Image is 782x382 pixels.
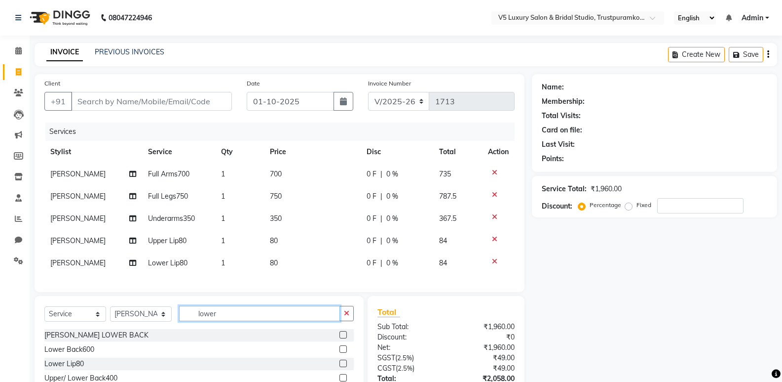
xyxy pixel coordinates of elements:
span: Full Legs750 [148,192,188,201]
div: Lower Back600 [44,344,94,355]
span: [PERSON_NAME] [50,214,106,223]
div: ₹49.00 [446,353,522,363]
div: ₹49.00 [446,363,522,374]
span: 1 [221,192,225,201]
span: 1 [221,258,225,267]
div: Sub Total: [370,322,446,332]
span: 0 % [386,191,398,202]
label: Percentage [590,201,621,210]
span: [PERSON_NAME] [50,236,106,245]
div: Discount: [542,201,572,212]
span: Lower Lip80 [148,258,187,267]
th: Action [482,141,515,163]
div: ₹1,960.00 [446,342,522,353]
button: +91 [44,92,72,111]
th: Service [142,141,215,163]
div: Discount: [370,332,446,342]
div: Card on file: [542,125,582,135]
span: 80 [270,236,278,245]
input: Search by Name/Mobile/Email/Code [71,92,232,111]
input: Search or Scan [179,306,340,321]
button: Create New [668,47,725,62]
span: 1 [221,214,225,223]
div: Last Visit: [542,139,575,150]
span: 350 [270,214,282,223]
div: [PERSON_NAME] LOWER BACK [44,330,149,340]
label: Invoice Number [368,79,411,88]
span: 0 F [367,169,376,179]
span: 1 [221,170,225,178]
span: [PERSON_NAME] [50,170,106,178]
div: Total Visits: [542,111,581,121]
span: 2.5% [397,354,412,362]
a: PREVIOUS INVOICES [95,47,164,56]
span: 700 [270,170,282,178]
th: Disc [361,141,434,163]
span: 735 [439,170,451,178]
th: Price [264,141,361,163]
th: Qty [215,141,264,163]
span: | [380,236,382,246]
a: INVOICE [46,43,83,61]
span: | [380,191,382,202]
div: Lower Lip80 [44,359,84,369]
div: ₹0 [446,332,522,342]
span: 0 F [367,213,376,224]
span: 0 F [367,191,376,202]
span: | [380,169,382,179]
span: 0 % [386,258,398,268]
span: 84 [439,258,447,267]
label: Fixed [636,201,651,210]
span: Total [377,307,400,317]
span: 787.5 [439,192,456,201]
span: | [380,258,382,268]
span: 367.5 [439,214,456,223]
span: 2.5% [398,364,412,372]
span: 84 [439,236,447,245]
label: Date [247,79,260,88]
span: [PERSON_NAME] [50,192,106,201]
span: 0 % [386,169,398,179]
span: 0 F [367,236,376,246]
th: Stylist [44,141,142,163]
div: Points: [542,154,564,164]
span: 0 F [367,258,376,268]
span: 0 % [386,213,398,224]
div: ₹1,960.00 [446,322,522,332]
span: Underarms350 [148,214,195,223]
span: Admin [742,13,763,23]
div: Net: [370,342,446,353]
div: ₹1,960.00 [591,184,622,194]
span: 750 [270,192,282,201]
span: 80 [270,258,278,267]
div: ( ) [370,363,446,374]
div: ( ) [370,353,446,363]
span: 0 % [386,236,398,246]
span: CGST [377,364,396,373]
span: | [380,213,382,224]
div: Name: [542,82,564,92]
span: Full Arms700 [148,170,189,178]
div: Membership: [542,96,585,107]
b: 08047224946 [109,4,152,32]
span: 1 [221,236,225,245]
th: Total [433,141,482,163]
button: Save [729,47,763,62]
span: SGST [377,353,395,362]
span: [PERSON_NAME] [50,258,106,267]
div: Services [45,123,522,141]
div: Service Total: [542,184,587,194]
span: Upper Lip80 [148,236,186,245]
label: Client [44,79,60,88]
img: logo [25,4,93,32]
